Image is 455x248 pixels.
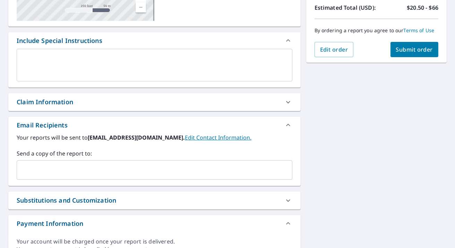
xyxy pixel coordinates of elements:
[315,27,438,34] p: By ordering a report you agree to our
[17,149,292,158] label: Send a copy of the report to:
[17,36,102,45] div: Include Special Instructions
[17,238,292,246] div: Your account will be charged once your report is delivered.
[390,42,439,57] button: Submit order
[407,3,438,12] p: $20.50 - $66
[88,134,185,141] b: [EMAIL_ADDRESS][DOMAIN_NAME].
[8,117,301,133] div: Email Recipients
[17,133,292,142] label: Your reports will be sent to
[17,121,68,130] div: Email Recipients
[8,32,301,49] div: Include Special Instructions
[185,134,251,141] a: EditContactInfo
[315,42,354,57] button: Edit order
[320,46,348,53] span: Edit order
[8,93,301,111] div: Claim Information
[17,219,83,228] div: Payment Information
[17,196,116,205] div: Substitutions and Customization
[8,192,301,209] div: Substitutions and Customization
[396,46,433,53] span: Submit order
[136,2,146,12] a: Current Level 17, Zoom Out
[8,215,301,232] div: Payment Information
[315,3,377,12] p: Estimated Total (USD):
[17,97,73,107] div: Claim Information
[404,27,435,34] a: Terms of Use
